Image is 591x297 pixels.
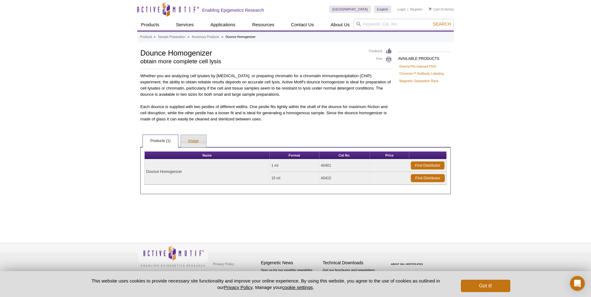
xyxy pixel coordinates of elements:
[270,152,319,159] th: Format
[431,21,453,27] button: Search
[140,104,392,122] p: Each dounce is supplied with two pestles of different widths. One pestle fits tightly within the ...
[374,6,391,13] a: English
[172,19,198,31] a: Services
[407,6,408,13] li: |
[249,19,278,31] a: Resources
[353,19,454,29] input: Keyword, Cat. No.
[202,7,264,13] h2: Enabling Epigenetics Research
[81,278,451,291] p: This website uses cookies to provide necessary site functionality and improve your online experie...
[221,35,223,39] li: »
[145,152,270,159] th: Name
[192,34,219,40] a: Accessory Products
[410,7,423,11] a: Register
[287,19,317,31] a: Contact Us
[398,52,451,63] h2: AVAILABLE PRODUCTS
[369,48,392,55] a: Feedback
[323,260,381,266] h4: Technical Downloads
[270,172,319,185] td: 15 ml
[399,64,436,69] a: Diversi-Phi Indexed PhiX
[369,56,392,63] a: Print
[429,6,454,13] li: (0 items)
[207,19,239,31] a: Applications
[319,172,370,185] td: 40415
[137,19,163,31] a: Products
[399,71,444,76] a: Chromeo™ Antibody Labeling
[143,135,178,147] a: Products (1)
[211,269,244,278] a: Terms & Conditions
[327,19,354,31] a: About Us
[224,285,253,290] a: Privacy Policy
[433,22,451,27] span: Search
[140,73,392,98] p: Whether you are analyzing cell lysates by [MEDICAL_DATA], or preparing chromatin for a chromatin ...
[154,35,155,39] li: »
[226,35,256,39] li: Dounce Homogenizer
[319,152,370,159] th: Cat No.
[461,280,510,292] button: Got it!
[158,34,185,40] a: Sample Preparation
[181,135,206,147] a: Image
[140,59,363,64] h2: obtain more complete cell lysis
[570,276,585,291] div: Open Intercom Messenger
[282,285,313,290] button: cookie settings
[270,159,319,172] td: 1 ml
[329,6,371,13] a: [GEOGRAPHIC_DATA]
[391,263,423,265] a: ABOUT SSL CERTIFICATES
[261,260,320,266] h4: Epigenetic News
[429,7,432,10] img: Your Cart
[398,7,406,11] a: Login
[399,78,439,84] a: Magnetic Separation Rack
[411,174,445,182] a: Find Distributor
[323,268,381,283] p: Get our brochures and newsletters, or request them by mail.
[140,34,152,40] a: Products
[385,254,431,268] table: Click to Verify - This site chose Symantec SSL for secure e-commerce and confidential communicati...
[411,161,444,169] a: Find Distributor
[429,7,440,11] a: Cart
[137,243,208,268] img: Active Motif,
[140,48,363,57] h1: Dounce Homogenizer
[261,268,320,289] p: Sign up for our monthly newsletter highlighting recent publications in the field of epigenetics.
[188,35,189,39] li: »
[319,159,370,172] td: 40401
[370,152,409,159] th: Price
[145,159,270,185] td: Dounce Homogenizer
[211,259,236,269] a: Privacy Policy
